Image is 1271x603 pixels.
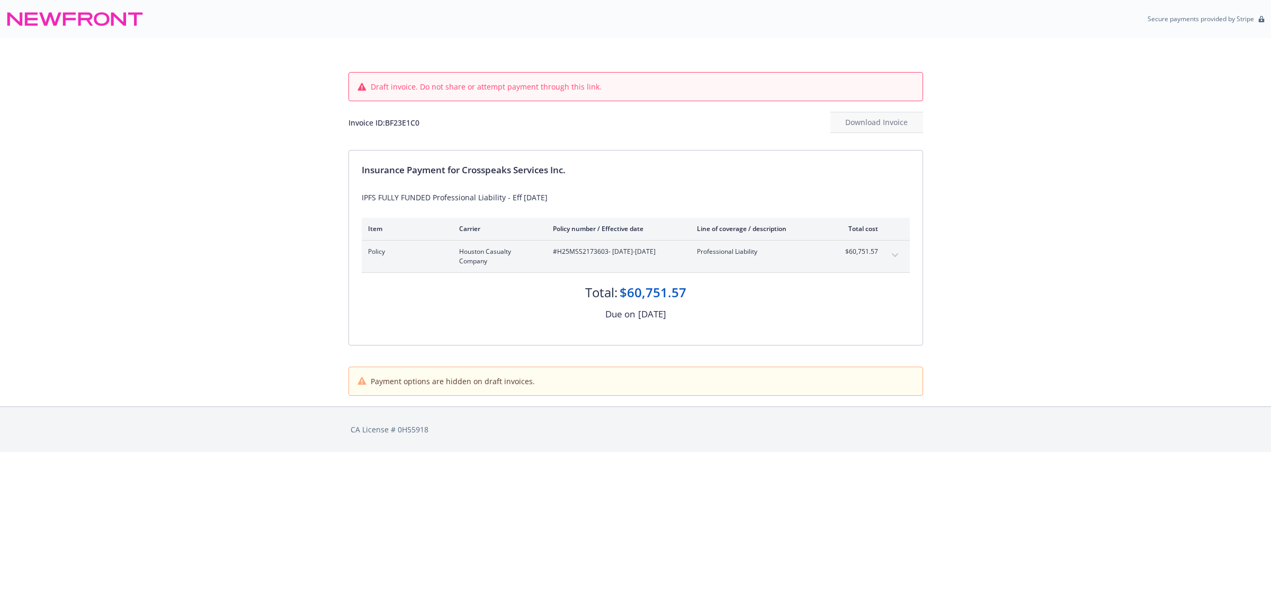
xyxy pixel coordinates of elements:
div: CA License # 0H55918 [351,424,921,435]
div: IPFS FULLY FUNDED Professional Liability - Eff [DATE] [362,192,910,203]
div: Due on [605,307,635,321]
p: Secure payments provided by Stripe [1148,14,1254,23]
div: $60,751.57 [620,283,686,301]
div: Policy number / Effective date [553,224,680,233]
span: $60,751.57 [838,247,878,256]
span: #H25MSS2173603 - [DATE]-[DATE] [553,247,680,256]
button: Download Invoice [830,112,923,133]
div: Carrier [459,224,536,233]
div: Download Invoice [830,112,923,132]
span: Professional Liability [697,247,821,256]
div: [DATE] [638,307,666,321]
div: Insurance Payment for Crosspeaks Services Inc. [362,163,910,177]
span: Draft invoice. Do not share or attempt payment through this link. [371,81,602,92]
span: Houston Casualty Company [459,247,536,266]
span: Payment options are hidden on draft invoices. [371,376,535,387]
div: PolicyHouston Casualty Company#H25MSS2173603- [DATE]-[DATE]Professional Liability$60,751.57expand... [362,241,910,272]
span: Policy [368,247,442,256]
div: Invoice ID: BF23E1C0 [348,117,419,128]
button: expand content [887,247,903,264]
div: Line of coverage / description [697,224,821,233]
div: Total: [585,283,617,301]
div: Total cost [838,224,878,233]
div: Item [368,224,442,233]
